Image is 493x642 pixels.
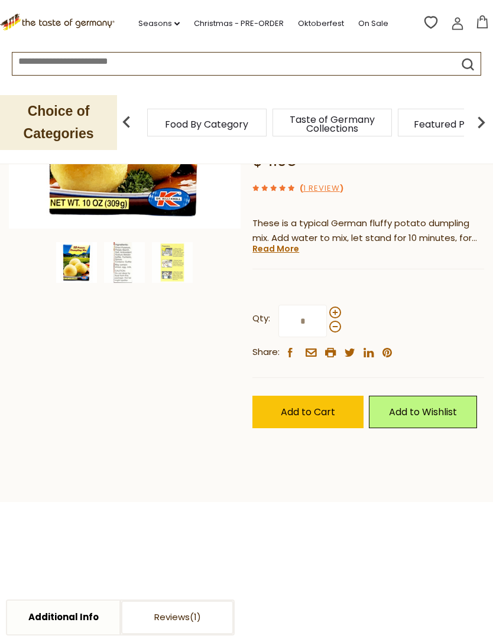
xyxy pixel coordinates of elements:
a: Food By Category [165,120,248,129]
button: Add to Cart [252,396,364,428]
a: Christmas - PRE-ORDER [194,17,284,30]
a: Taste of Germany Collections [285,115,380,133]
a: Read More [252,243,299,255]
img: Dr. Knoll German Potato Dumplings Mix "Half and Half" in Box, 12 pc. 10 oz. [152,242,193,283]
a: Seasons [138,17,180,30]
input: Qty: [278,305,327,337]
a: Reviews [121,601,233,634]
a: Add to Wishlist [369,396,477,428]
strong: Qty: [252,311,270,326]
a: Additional Info [7,601,119,634]
a: 1 Review [303,183,340,195]
p: These is a typical German fluffy potato dumpling mix. Add water to mix, let stand for 10 minutes,... [252,216,484,246]
img: previous arrow [115,110,138,134]
img: Dr. Knoll German Potato Dumplings Mix "Half and Half" in Box, 12 pc. 10 oz. [104,242,145,283]
span: Add to Cart [281,405,335,419]
a: On Sale [358,17,388,30]
span: ( ) [300,183,343,194]
img: next arrow [469,110,493,134]
a: Oktoberfest [298,17,344,30]
span: Share: [252,345,280,360]
img: Dr. Knoll German Potato Dumplings Mix "Half and Half" in Box, 12 pc. 10 oz. [56,242,97,283]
